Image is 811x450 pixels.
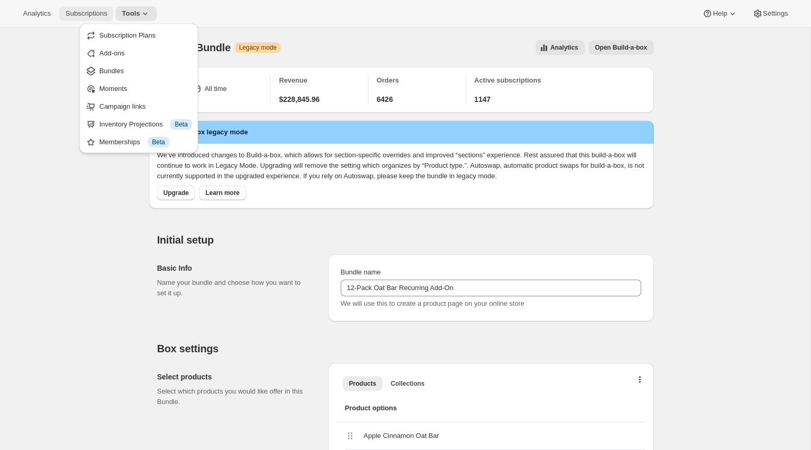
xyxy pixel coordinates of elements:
button: Subscription Plans [83,27,195,43]
h2: Build-a-box legacy mode [168,127,248,137]
button: View links to open the build-a-box on the online store [589,40,654,55]
span: Bundles [99,67,124,75]
button: Add-ons [83,44,195,61]
span: Revenue [279,76,307,84]
span: We’ve introduced changes to Build-a-box, which allows for section-specific overrides and improved... [157,151,644,180]
button: Subscriptions [59,6,113,21]
button: Memberships [83,133,195,150]
span: Learn more [205,189,239,197]
div: Inventory Projections [99,119,192,130]
span: Moments [99,85,127,93]
input: ie. Smoothie box [341,280,641,296]
span: Product options [345,403,637,413]
span: Beta [152,138,165,146]
span: Upgrade [164,189,189,197]
button: Inventory Projections [83,116,195,132]
h2: Initial setup [157,234,654,246]
span: Beta [175,120,188,129]
h2: Box settings [157,342,654,355]
span: Settings [763,9,788,18]
button: Campaign links [83,98,195,114]
span: Collections [391,379,425,388]
span: Tools [122,9,140,18]
button: Tools [115,6,157,21]
button: Settings [746,6,794,21]
span: $228,845.96 [279,94,320,105]
span: Subscription Plans [99,31,156,39]
button: View all analytics related to this specific bundles, within certain timeframes [536,40,584,55]
p: Select which products you would like offer in this Bundle. [157,386,311,407]
span: 1147 [474,94,491,105]
span: Help [713,9,727,18]
span: Analytics [23,9,51,18]
button: Analytics [17,6,57,21]
button: Moments [83,80,195,97]
span: Campaign links [99,102,146,110]
span: Subscriptions [65,9,107,18]
span: 6426 [377,94,393,105]
span: Open Build-a-box [595,43,647,52]
div: Memberships [99,137,192,147]
button: Learn more [199,186,246,200]
span: Orders [377,76,399,84]
p: Name your bundle and choose how you want to set it up. [157,278,311,298]
span: Analytics [550,43,578,52]
button: Help [696,6,744,21]
div: All time [204,84,227,94]
h2: Basic Info [157,263,311,273]
button: Upgrade [157,186,195,200]
span: Legacy mode [239,43,276,52]
span: Add-ons [99,49,124,57]
span: Active subscriptions [474,76,541,84]
span: Products [349,379,376,388]
span: We will use this to create a product page on your online store [341,299,525,307]
span: Bundle name [341,268,381,276]
button: Bundles [83,62,195,79]
h2: Select products [157,372,311,382]
span: Apple Cinnamon Oat Bar [364,431,439,441]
